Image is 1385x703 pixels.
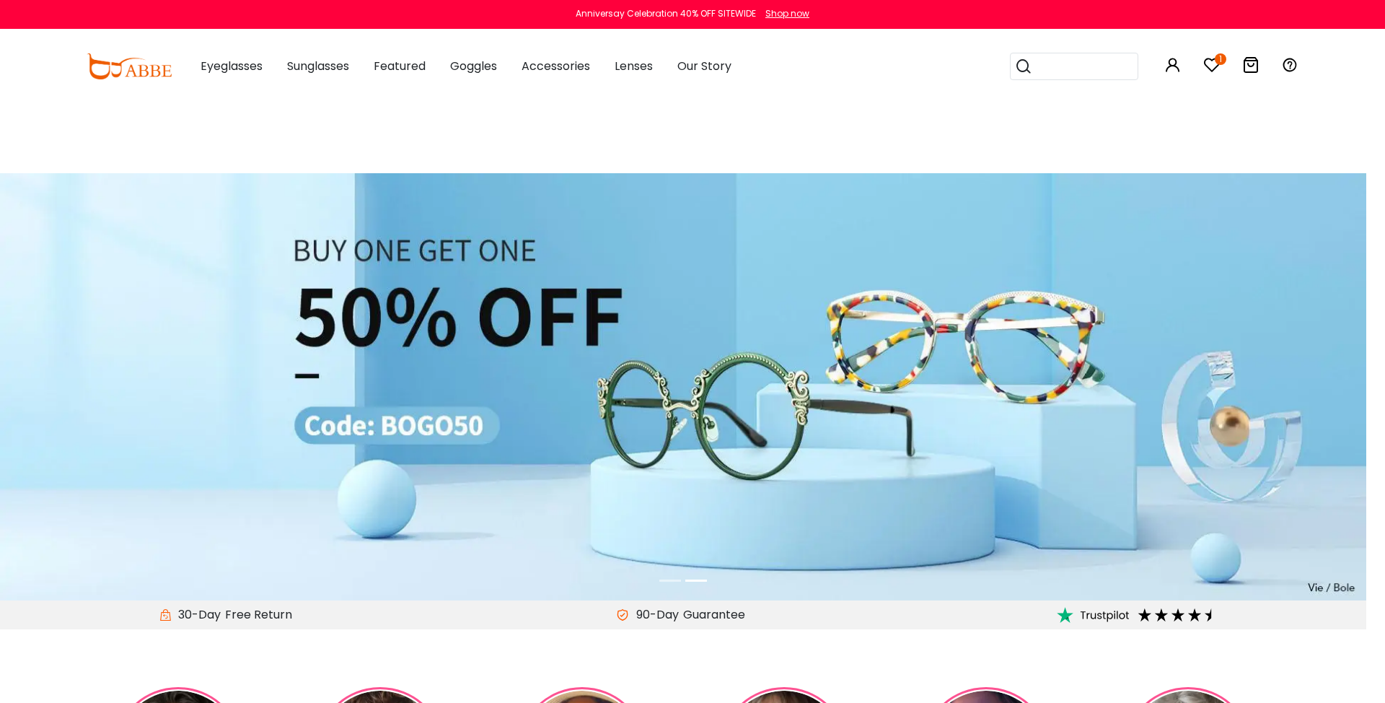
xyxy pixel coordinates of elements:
[87,53,172,79] img: abbeglasses.com
[765,7,809,20] div: Shop now
[1203,59,1221,76] a: 1
[1215,53,1226,65] i: 1
[201,58,263,74] span: Eyeglasses
[522,58,590,74] span: Accessories
[374,58,426,74] span: Featured
[450,58,497,74] span: Goggles
[287,58,349,74] span: Sunglasses
[758,7,809,19] a: Shop now
[677,58,731,74] span: Our Story
[576,7,756,20] div: Anniversay Celebration 40% OFF SITEWIDE
[615,58,653,74] span: Lenses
